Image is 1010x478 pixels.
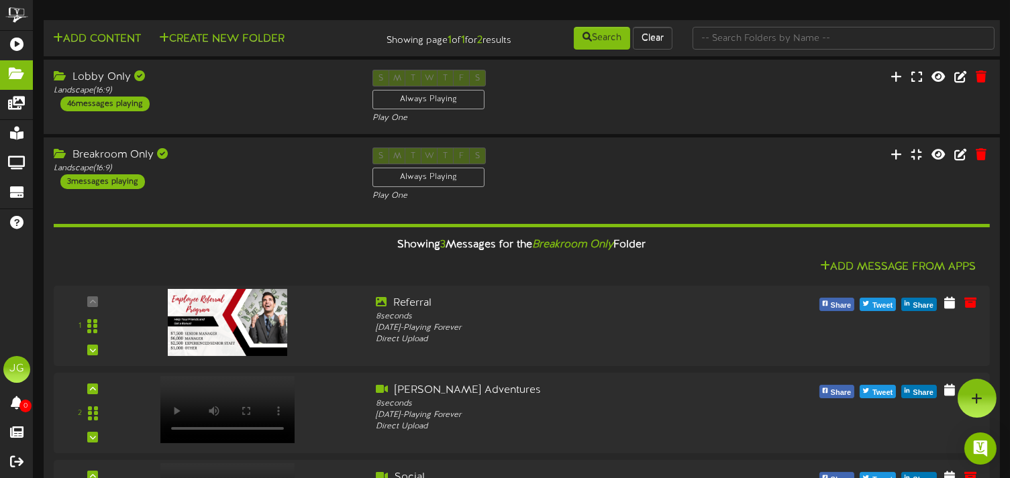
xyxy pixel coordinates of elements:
button: Share [819,298,855,311]
button: Search [574,27,630,50]
div: Play One [372,190,671,202]
div: Referral [376,296,746,311]
div: Lobby Only [54,70,352,85]
strong: 1 [461,34,465,46]
span: 0 [19,400,32,412]
button: Add Content [49,31,145,48]
div: [DATE] - Playing Forever [376,410,746,421]
button: Create New Folder [155,31,289,48]
div: [DATE] - Playing Forever [376,322,746,334]
div: 8 seconds [376,311,746,322]
div: 8 seconds [376,398,746,410]
span: Share [828,385,854,400]
span: 3 [441,239,446,251]
div: Open Intercom Messenger [964,432,997,465]
div: Showing page of for results [361,25,522,48]
span: Tweet [870,298,895,313]
span: Tweet [870,385,895,400]
button: Clear [633,27,672,50]
button: Share [901,385,937,398]
button: Add Message From Apps [816,259,980,276]
div: Landscape ( 16:9 ) [54,163,352,174]
div: Landscape ( 16:9 ) [54,85,352,97]
strong: 2 [477,34,483,46]
span: Share [910,298,936,313]
div: Always Playing [372,90,485,109]
div: Always Playing [372,168,485,187]
div: Play One [372,113,671,124]
button: Tweet [860,298,896,311]
img: c4265000-70b4-4a37-8eb7-ff8300c4d784.png [168,289,287,356]
div: Breakroom Only [54,147,352,163]
button: Share [901,298,937,311]
div: Direct Upload [376,421,746,432]
i: Breakroom Only [533,239,614,251]
div: JG [3,356,30,383]
strong: 1 [448,34,452,46]
button: Tweet [860,385,896,398]
div: [PERSON_NAME] Adventures [376,383,746,398]
div: 46 messages playing [60,97,150,111]
button: Share [819,385,855,398]
span: Share [828,298,854,313]
div: 3 messages playing [60,174,145,189]
div: Direct Upload [376,334,746,345]
div: Showing Messages for the Folder [44,231,1000,259]
span: Share [910,385,936,400]
input: -- Search Folders by Name -- [693,27,995,50]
